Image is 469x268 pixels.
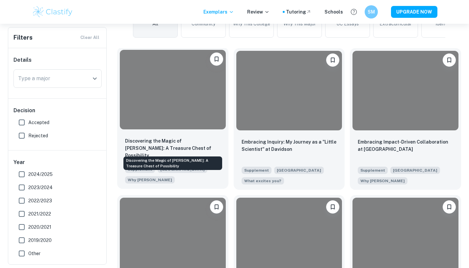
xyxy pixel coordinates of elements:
[210,200,223,214] button: Bookmark
[28,250,40,257] span: Other
[326,200,339,214] button: Bookmark
[28,210,51,218] span: 2021/2022
[125,176,175,184] span: There are just under 4,000 4-year colleges and universities in the United States. Being as specif...
[358,138,453,153] p: Embracing Impact-Driven Collaboration at Davidson College
[233,20,270,27] span: Why This College
[117,48,228,190] a: BookmarkDiscovering the Magic of Davidson: A Treasure Chest of PossibilitySupplement[GEOGRAPHIC_D...
[274,167,324,174] span: [GEOGRAPHIC_DATA]
[336,20,359,27] span: UC Essays
[365,5,378,18] button: SM
[234,48,345,190] a: BookmarkEmbracing Inquiry: My Journey as a "Little Scientist" at DavidsonSupplement[GEOGRAPHIC_DA...
[28,119,49,126] span: Accepted
[128,177,172,183] span: Why [PERSON_NAME]
[348,6,359,17] button: Help and Feedback
[242,177,284,184] span: Davidson encourages students to explore curiosities in and out of the classroom. What is a topic,...
[28,197,52,204] span: 2022/2023
[28,223,51,231] span: 2020/2021
[242,167,272,174] span: Supplement
[244,178,281,184] span: What excites you?
[28,132,48,139] span: Rejected
[32,5,74,18] img: Clastify logo
[286,8,311,16] a: Tutoring
[28,184,53,191] span: 2023/2024
[152,20,158,27] span: All
[28,171,53,178] span: 2024/2025
[358,167,388,174] span: Supplement
[13,33,33,42] h6: Filters
[125,137,221,159] p: Discovering the Magic of Davidson: A Treasure Chest of Possibility
[90,74,99,83] button: Open
[203,8,234,16] p: Exemplars
[210,52,223,66] button: Bookmark
[13,158,102,166] h6: Year
[367,8,375,16] h6: SM
[379,20,412,27] span: Extracurricular
[358,177,407,184] span: There are just under 4,000 4-year colleges and universities in the United States. Being as specif...
[443,53,456,67] button: Bookmark
[325,8,343,16] a: Schools
[443,200,456,214] button: Bookmark
[283,20,316,27] span: Why This Major
[13,107,102,115] h6: Decision
[242,138,337,153] p: Embracing Inquiry: My Journey as a "Little Scientist" at Davidson
[28,237,52,244] span: 2019/2020
[391,6,437,18] button: UPGRADE NOW
[326,53,339,67] button: Bookmark
[360,178,405,184] span: Why [PERSON_NAME]
[13,56,102,64] h6: Details
[192,20,215,27] span: Community
[123,156,222,170] div: Discovering the Magic of [PERSON_NAME]: A Treasure Chest of Possibility
[435,20,452,27] span: Identity
[247,8,270,16] p: Review
[390,167,440,174] span: [GEOGRAPHIC_DATA]
[350,48,461,190] a: BookmarkEmbracing Impact-Driven Collaboration at Davidson CollegeSupplement[GEOGRAPHIC_DATA]There...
